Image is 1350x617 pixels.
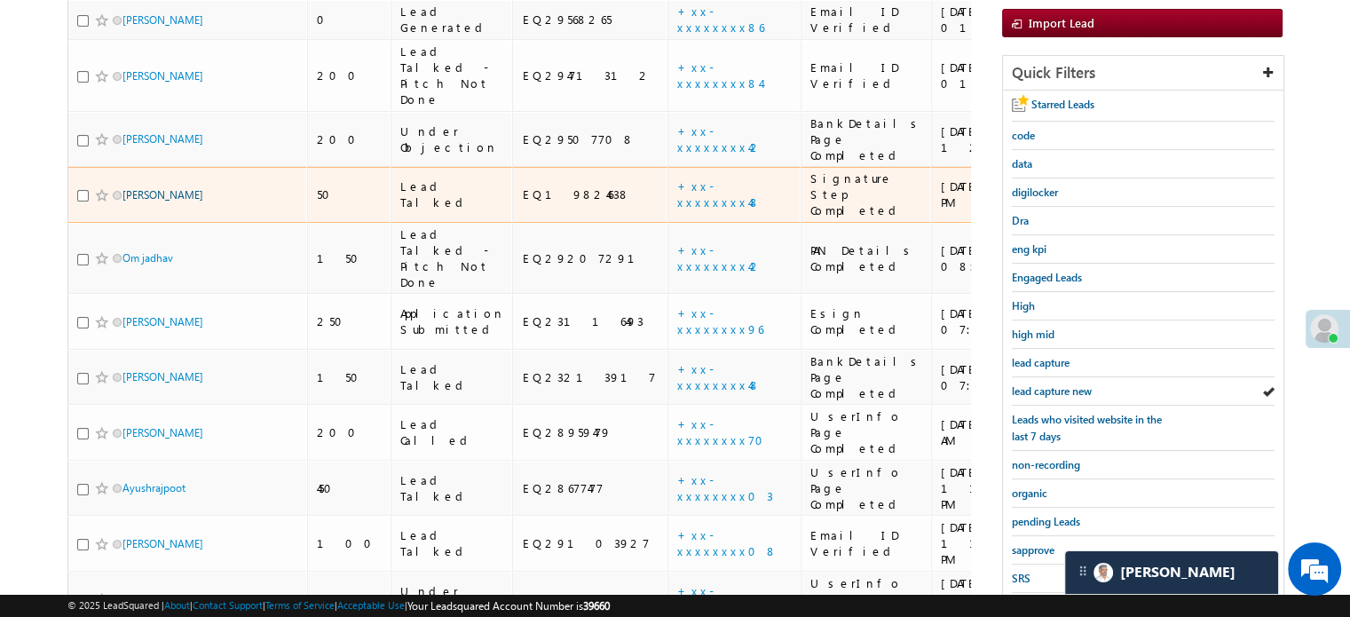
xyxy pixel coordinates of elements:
[407,599,610,613] span: Your Leadsquared Account Number is
[583,599,610,613] span: 39660
[317,369,383,385] div: 150
[677,527,778,558] a: +xx-xxxxxxxx08
[241,483,322,507] em: Start Chat
[193,599,263,611] a: Contact Support
[522,535,659,551] div: EQ29103927
[941,464,1070,512] div: [DATE] 11:18 PM
[1012,413,1162,443] span: Leads who visited website in the last 7 days
[941,178,1070,210] div: [DATE] 08:35 PM
[1012,515,1080,528] span: pending Leads
[1012,129,1035,142] span: code
[810,59,923,91] div: Email ID Verified
[400,4,505,36] div: Lead Generated
[92,93,298,116] div: Chat with us now
[941,361,1070,393] div: [DATE] 07:18 PM
[941,59,1070,91] div: [DATE] 01:04 AM
[522,67,659,83] div: EQ29471312
[122,251,173,265] a: Om jadhav
[677,305,763,336] a: +xx-xxxxxxxx96
[1012,384,1092,398] span: lead capture new
[1012,458,1080,471] span: non-recording
[317,250,383,266] div: 150
[30,93,75,116] img: d_60004797649_company_0_60004797649
[400,226,505,290] div: Lead Talked - Pitch Not Done
[941,305,1070,337] div: [DATE] 07:51 PM
[122,69,203,83] a: [PERSON_NAME]
[164,599,190,611] a: About
[810,408,923,456] div: UserInfo Page Completed
[317,535,383,551] div: 100
[677,416,774,447] a: +xx-xxxxxxxx70
[122,592,203,605] a: [PERSON_NAME]
[810,527,923,559] div: Email ID Verified
[522,480,659,496] div: EQ28677477
[122,315,203,328] a: [PERSON_NAME]
[317,480,383,496] div: 450
[1064,550,1279,595] div: carter-dragCarter[PERSON_NAME]
[522,369,659,385] div: EQ23213917
[810,115,923,163] div: BankDetails Page Completed
[317,12,383,28] div: 0
[1012,186,1058,199] span: digilocker
[522,591,659,607] div: EQ26221022
[1012,572,1030,585] span: SRS
[400,361,505,393] div: Lead Talked
[291,9,334,51] div: Minimize live chat window
[400,305,505,337] div: Application Submitted
[122,426,203,439] a: [PERSON_NAME]
[1029,15,1094,30] span: Import Lead
[400,583,505,615] div: Under Objection
[122,13,203,27] a: [PERSON_NAME]
[400,178,505,210] div: Lead Talked
[1076,564,1090,578] img: carter-drag
[677,242,762,273] a: +xx-xxxxxxxx42
[1093,563,1113,582] img: Carter
[122,188,203,202] a: [PERSON_NAME]
[317,67,383,83] div: 200
[810,353,923,401] div: BankDetails Page Completed
[122,370,203,384] a: [PERSON_NAME]
[941,123,1070,155] div: [DATE] 12:30 AM
[400,472,505,504] div: Lead Talked
[67,597,610,614] span: © 2025 LeadSquared | | | | |
[941,519,1070,567] div: [DATE] 11:11 PM
[317,591,383,607] div: 300
[317,313,383,329] div: 250
[265,599,335,611] a: Terms of Service
[1012,214,1029,227] span: Dra
[400,416,505,448] div: Lead Called
[400,123,505,155] div: Under Objection
[810,242,923,274] div: PAN Details Completed
[1012,299,1035,312] span: High
[122,481,186,494] a: Ayushrajpoot
[400,527,505,559] div: Lead Talked
[941,416,1070,448] div: [DATE] 07:55 AM
[810,305,923,337] div: Esign Completed
[1012,328,1054,341] span: high mid
[677,59,761,91] a: +xx-xxxxxxxx84
[122,132,203,146] a: [PERSON_NAME]
[522,12,659,28] div: EQ29568265
[23,164,324,468] textarea: Type your message and hit 'Enter'
[1012,157,1032,170] span: data
[1003,56,1283,91] div: Quick Filters
[522,186,659,202] div: EQ19824638
[522,313,659,329] div: EQ23116493
[677,361,761,392] a: +xx-xxxxxxxx48
[677,472,773,503] a: +xx-xxxxxxxx03
[317,424,383,440] div: 200
[941,242,1070,274] div: [DATE] 08:12 PM
[522,424,659,440] div: EQ28959479
[1012,356,1070,369] span: lead capture
[677,123,762,154] a: +xx-xxxxxxxx42
[1012,486,1047,500] span: organic
[522,250,659,266] div: EQ29207291
[317,131,383,147] div: 200
[1031,98,1094,111] span: Starred Leads
[317,186,383,202] div: 50
[400,44,505,107] div: Lead Talked - Pitch Not Done
[677,583,762,614] a: +xx-xxxxxxxx77
[810,464,923,512] div: UserInfo Page Completed
[1012,271,1082,284] span: Engaged Leads
[1012,242,1046,256] span: eng kpi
